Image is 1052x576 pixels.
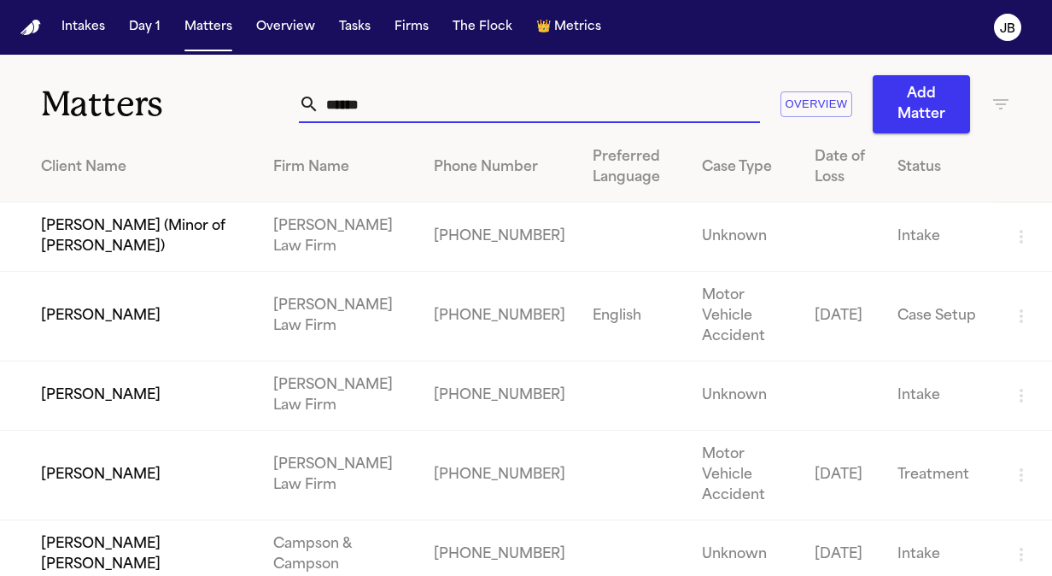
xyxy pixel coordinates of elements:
td: [PHONE_NUMBER] [420,361,579,431]
td: [DATE] [801,431,884,520]
h1: Matters [41,83,299,126]
td: Treatment [884,431,998,520]
td: Motor Vehicle Accident [688,272,801,361]
td: [PERSON_NAME] Law Firm [260,203,420,272]
button: Intakes [55,12,112,43]
td: Intake [884,361,998,431]
button: Day 1 [122,12,167,43]
td: [PERSON_NAME] Law Firm [260,431,420,520]
td: Unknown [688,203,801,272]
a: Home [20,20,41,36]
div: Client Name [41,157,246,178]
button: Firms [388,12,435,43]
button: The Flock [446,12,519,43]
td: Unknown [688,361,801,431]
td: [PHONE_NUMBER] [420,431,579,520]
td: Intake [884,203,998,272]
button: Matters [178,12,239,43]
td: [PERSON_NAME] Law Firm [260,361,420,431]
td: Case Setup [884,272,998,361]
button: Overview [249,12,322,43]
button: Add Matter [873,75,970,133]
div: Preferred Language [593,147,675,188]
td: [PERSON_NAME] Law Firm [260,272,420,361]
div: Date of Loss [815,147,870,188]
td: Motor Vehicle Accident [688,431,801,520]
button: crownMetrics [529,12,608,43]
td: [PHONE_NUMBER] [420,203,579,272]
div: Case Type [702,157,787,178]
button: Overview [780,91,852,118]
td: [PHONE_NUMBER] [420,272,579,361]
div: Status [897,157,985,178]
img: Finch Logo [20,20,41,36]
button: Tasks [332,12,377,43]
div: Phone Number [434,157,565,178]
td: [DATE] [801,272,884,361]
td: English [579,272,688,361]
div: Firm Name [273,157,406,178]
